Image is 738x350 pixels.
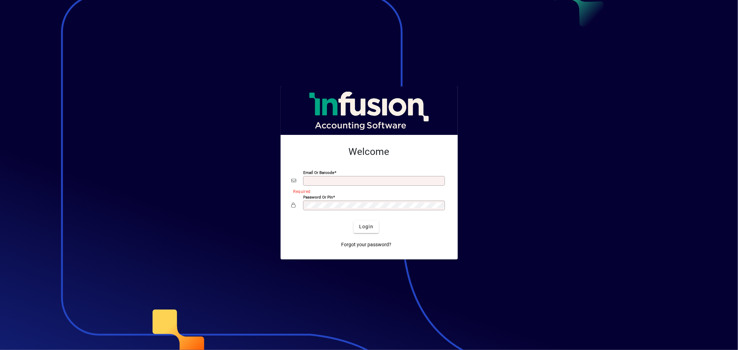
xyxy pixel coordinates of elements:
button: Login [354,221,379,233]
span: Login [359,223,373,230]
mat-label: Password or Pin [303,194,333,199]
h2: Welcome [292,146,447,158]
a: Forgot your password? [338,239,394,251]
mat-label: Email or Barcode [303,170,335,175]
mat-error: Required [293,187,441,195]
span: Forgot your password? [341,241,391,248]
